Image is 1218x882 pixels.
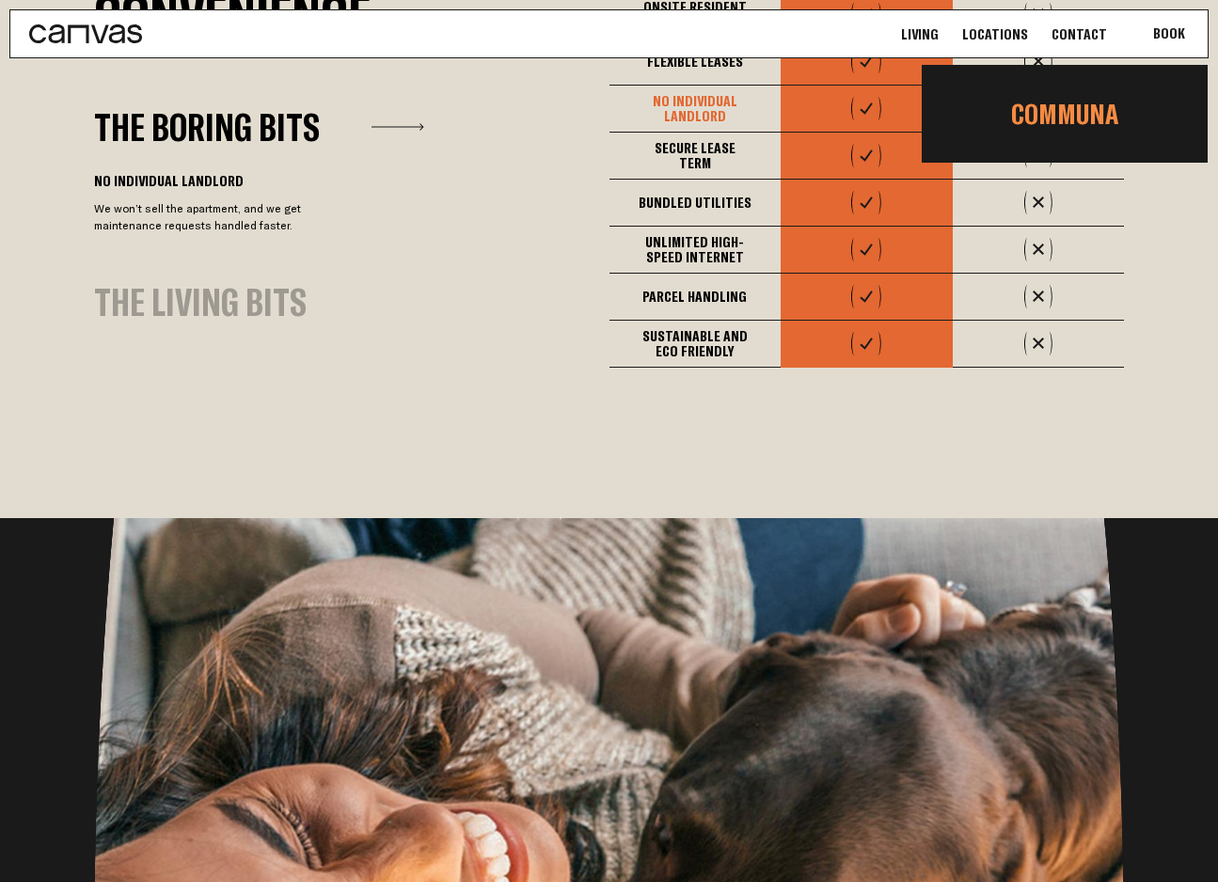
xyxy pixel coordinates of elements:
[895,24,944,44] a: Living
[609,227,782,274] div: Unlimited high-speed internet
[957,24,1034,44] a: Locations
[94,173,320,188] div: No individual landlord
[1131,10,1208,57] button: BookCommuna
[609,133,782,180] div: Secure lease term
[94,284,411,320] button: The Living Bits
[922,82,1208,146] a: Communa
[94,284,307,320] div: The Living Bits
[1046,24,1113,44] a: Contact
[609,180,782,227] div: Bundled Utilities
[94,200,320,234] p: We won’t sell the apartment, and we get maintenance requests handled faster.
[609,274,782,321] div: Parcel Handling
[94,109,424,145] button: The Boring Bits
[94,109,320,145] div: The Boring Bits
[609,86,782,133] div: No individual landlord
[609,321,782,368] div: Sustainable and eco friendly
